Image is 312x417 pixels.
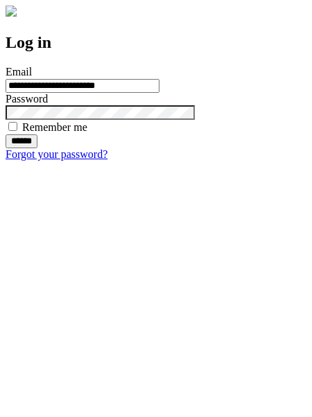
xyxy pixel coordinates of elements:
[6,6,17,17] img: logo-4e3dc11c47720685a147b03b5a06dd966a58ff35d612b21f08c02c0306f2b779.png
[6,148,107,160] a: Forgot your password?
[6,33,306,52] h2: Log in
[6,93,48,105] label: Password
[6,66,32,78] label: Email
[22,121,87,133] label: Remember me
